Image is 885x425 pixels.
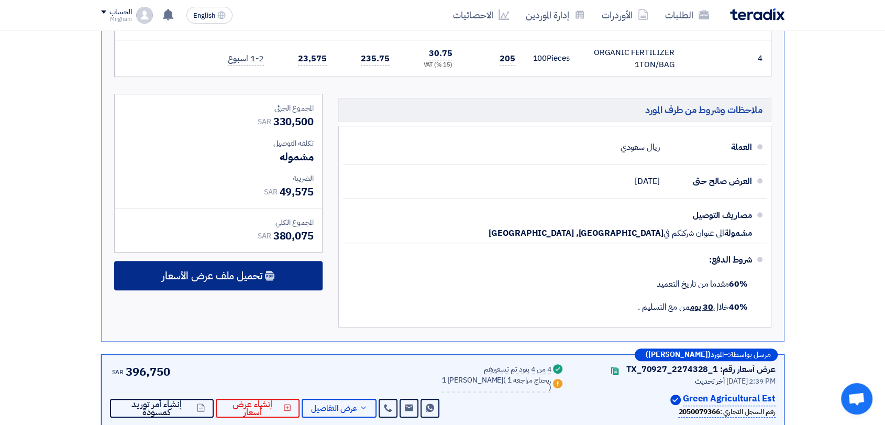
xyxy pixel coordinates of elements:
b: 2050079366 [678,406,720,417]
span: English [193,12,215,19]
td: Pieces [524,40,578,77]
span: 235.75 [361,52,389,66]
div: 4 من 4 بنود تم تسعيرهم [484,366,551,374]
button: عرض التفاصيل [302,399,377,418]
a: الاحصائيات [445,3,517,27]
img: profile_test.png [136,7,153,24]
span: مرسل بواسطة: [728,351,771,358]
button: إنشاء أمر توريد كمسودة [110,399,214,418]
span: 49,575 [279,184,313,200]
a: الأوردرات [593,3,657,27]
span: 1-2 اسبوع [228,52,263,66]
span: 30.75 [429,47,452,60]
span: مشمولة [724,228,751,238]
span: SAR [264,187,278,198]
div: ORGANIC FERTILIZER 1TON/BAG [587,47,674,70]
span: ( [503,375,506,386]
div: ريال سعودي [620,137,659,157]
button: English [186,7,233,24]
div: الضريبة [123,173,314,184]
img: Teradix logo [730,8,784,20]
div: Mirghani [101,16,132,22]
span: إنشاء أمر توريد كمسودة [118,400,195,416]
span: SAR [112,367,124,377]
strong: 40% [729,301,748,313]
span: ) [549,382,551,393]
a: الطلبات [657,3,717,27]
span: خلال من مع التسليم . [638,301,747,313]
a: Open chat [841,383,872,415]
h5: ملاحظات وشروط من طرف المورد [338,98,771,122]
span: [DATE] 2:39 PM [726,376,776,387]
span: [DATE] [635,176,659,187]
span: 1 يحتاج مراجعه, [507,375,551,386]
span: المورد [711,351,724,358]
span: الى عنوان شركتكم في [663,228,724,238]
span: مشموله [279,149,313,165]
span: تحميل ملف عرض الأسعار [162,271,262,280]
u: 30 يوم [690,301,713,313]
div: عرض أسعار رقم: TX_70927_2274328_1 [626,363,776,376]
div: الحساب [109,8,132,17]
span: أخر تحديث [695,376,725,387]
div: شروط الدفع: [360,247,752,273]
a: إدارة الموردين [517,3,593,27]
p: Green Agricultural Est [683,392,776,406]
div: (15 %) VAT [406,61,452,70]
div: مصاريف التوصيل [668,203,752,228]
span: 396,750 [126,363,170,380]
div: العملة [668,135,752,160]
span: SAR [258,231,271,242]
strong: 60% [729,278,748,290]
div: العرض صالح حتى [668,169,752,194]
span: عرض التفاصيل [311,405,357,412]
span: مقدما من تاريخ التعميد [657,278,748,290]
div: المجموع الكلي [123,217,314,228]
img: Verified Account [670,395,681,405]
span: 100 [533,52,547,64]
div: المجموع الجزئي [123,103,314,114]
div: رقم السجل التجاري : [678,406,775,418]
b: ([PERSON_NAME]) [646,351,711,358]
td: 4 [754,40,771,77]
button: إنشاء عرض أسعار [216,399,300,418]
span: إنشاء عرض أسعار [224,400,282,416]
div: 1 [PERSON_NAME] [441,377,551,393]
span: 380,075 [273,228,314,244]
span: SAR [258,116,271,127]
span: 205 [500,52,515,66]
span: 330,500 [273,114,314,129]
span: [GEOGRAPHIC_DATA], [GEOGRAPHIC_DATA] [489,228,663,238]
div: تكلفه التوصيل [123,138,314,149]
div: – [635,348,778,361]
span: 23,575 [298,52,326,66]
